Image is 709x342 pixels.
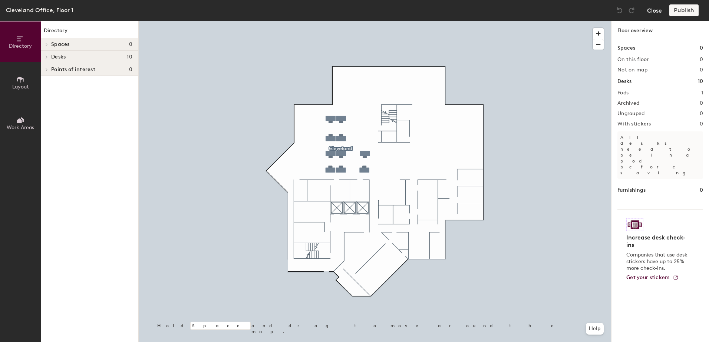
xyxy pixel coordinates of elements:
[700,44,703,52] h1: 0
[611,21,709,38] h1: Floor overview
[617,131,703,179] p: All desks need to be in a pod before saving
[617,90,629,96] h2: Pods
[617,57,649,63] h2: On this floor
[51,54,66,60] span: Desks
[700,111,703,117] h2: 0
[647,4,662,16] button: Close
[9,43,32,49] span: Directory
[626,275,679,281] a: Get your stickers
[617,121,651,127] h2: With stickers
[41,27,138,38] h1: Directory
[626,218,643,231] img: Sticker logo
[6,6,73,15] div: Cleveland Office, Floor 1
[586,323,604,335] button: Help
[628,7,635,14] img: Redo
[617,67,647,73] h2: Not on map
[700,186,703,194] h1: 0
[700,67,703,73] h2: 0
[617,44,635,52] h1: Spaces
[700,57,703,63] h2: 0
[626,234,690,249] h4: Increase desk check-ins
[617,100,639,106] h2: Archived
[701,90,703,96] h2: 1
[617,186,646,194] h1: Furnishings
[127,54,132,60] span: 10
[129,67,132,73] span: 0
[617,77,631,85] h1: Desks
[626,252,690,272] p: Companies that use desk stickers have up to 25% more check-ins.
[7,124,34,131] span: Work Areas
[698,77,703,85] h1: 10
[626,274,670,281] span: Get your stickers
[51,41,70,47] span: Spaces
[129,41,132,47] span: 0
[51,67,95,73] span: Points of interest
[700,100,703,106] h2: 0
[616,7,623,14] img: Undo
[12,84,29,90] span: Layout
[700,121,703,127] h2: 0
[617,111,645,117] h2: Ungrouped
